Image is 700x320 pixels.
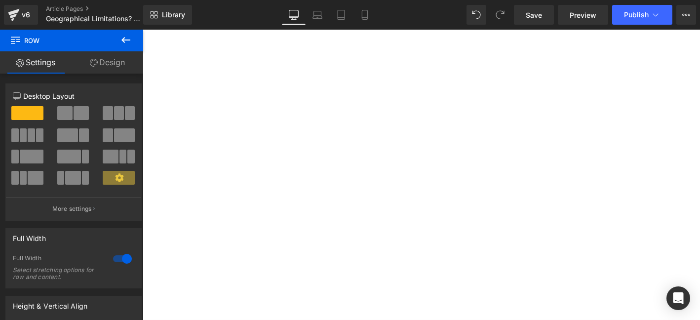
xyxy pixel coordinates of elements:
[13,296,87,310] div: Height & Vertical Align
[624,11,649,19] span: Publish
[306,5,329,25] a: Laptop
[490,5,510,25] button: Redo
[467,5,486,25] button: Undo
[4,5,38,25] a: v6
[282,5,306,25] a: Desktop
[52,204,92,213] p: More settings
[10,30,109,51] span: Row
[329,5,353,25] a: Tablet
[13,91,134,101] p: Desktop Layout
[676,5,696,25] button: More
[558,5,608,25] a: Preview
[46,5,159,13] a: Article Pages
[20,8,32,21] div: v6
[13,229,46,242] div: Full Width
[143,5,192,25] a: New Library
[13,254,103,265] div: Full Width
[162,10,185,19] span: Library
[72,51,143,74] a: Design
[46,15,141,23] span: Geographical Limitations? Nonexistent! The True Meaning of Anywhere, Anytime Surveillance
[666,286,690,310] div: Open Intercom Messenger
[526,10,542,20] span: Save
[353,5,377,25] a: Mobile
[13,267,102,280] div: Select stretching options for row and content.
[570,10,596,20] span: Preview
[612,5,672,25] button: Publish
[6,197,141,220] button: More settings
